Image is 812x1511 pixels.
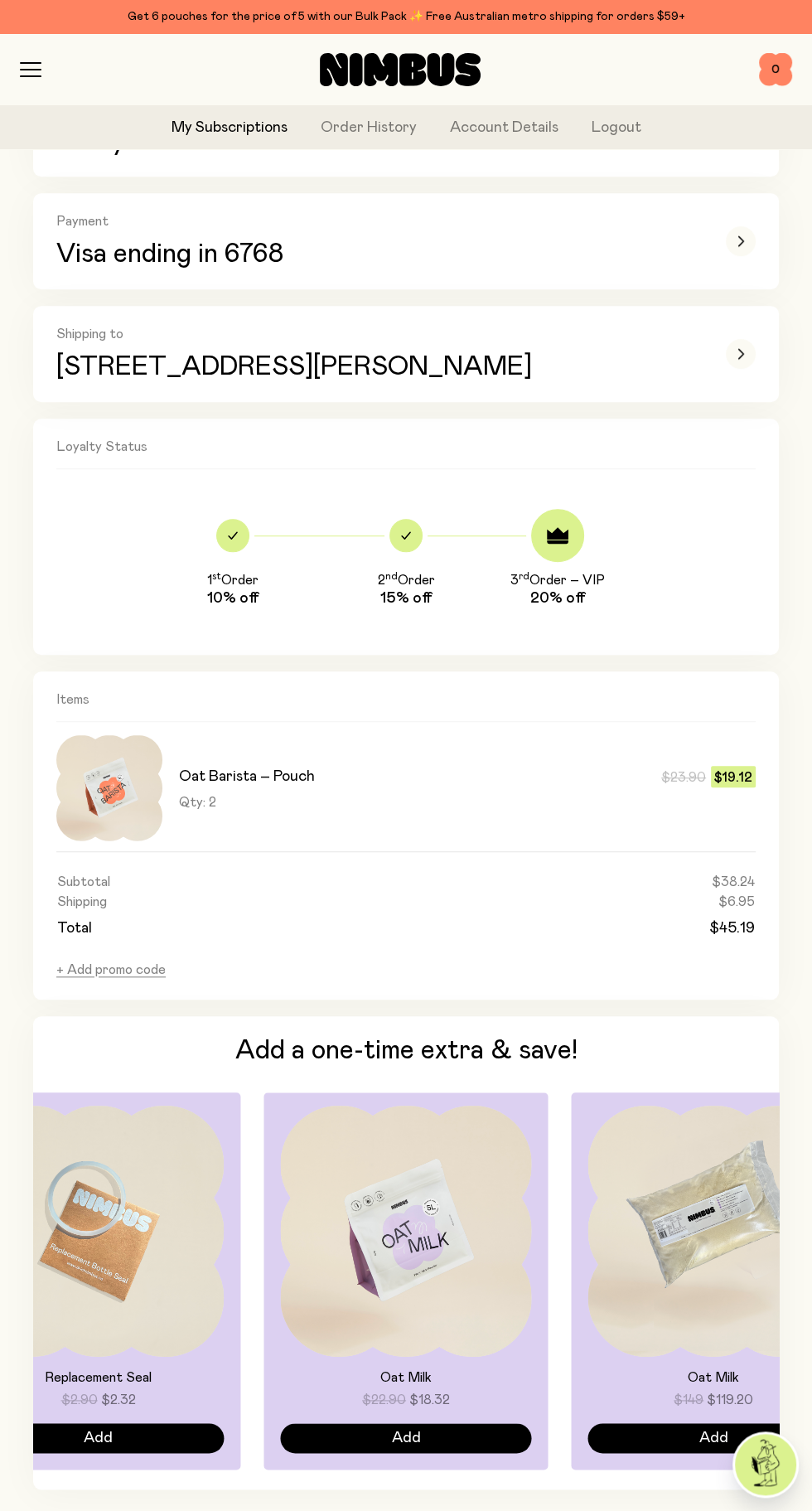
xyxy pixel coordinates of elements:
[510,572,605,588] h3: 3 Order – VIP
[432,872,756,892] td: $38.24
[56,735,162,841] img: Nimbus_OatBarista5L_Floating_large.png
[207,588,259,608] span: 10% off
[280,1370,531,1385] h4: Oat Milk
[56,352,703,382] p: [STREET_ADDRESS][PERSON_NAME]
[699,1426,728,1450] span: Add
[56,213,703,230] h2: Payment
[707,1390,753,1410] span: $119.20
[56,892,432,912] td: Shipping
[212,571,221,581] sup: st
[101,1390,136,1410] span: $2.32
[362,1390,406,1410] span: $22.90
[735,1434,796,1495] img: agent
[385,571,398,581] sup: nd
[61,1390,98,1410] span: $2.90
[56,691,756,722] h2: Items
[759,53,792,86] button: 0
[172,117,288,139] a: My Subscriptions
[84,1426,113,1450] span: Add
[409,1390,450,1410] span: $18.32
[391,1426,420,1450] span: Add
[179,767,315,787] h3: Oat Barista – Pouch
[56,961,166,978] button: + Add promo code
[56,438,756,469] h2: Loyalty Status
[592,117,641,139] button: Logout
[280,1423,531,1453] button: Add
[321,117,417,139] a: Order History
[674,1390,703,1410] span: $149
[432,892,756,912] td: $6.95
[530,588,585,608] span: 20% off
[661,768,706,787] span: $23.90
[519,571,529,581] sup: rd
[380,588,432,608] span: 15% off
[179,794,216,811] span: Qty: 2
[56,326,703,342] h2: Shipping to
[450,117,558,139] a: Account Details
[20,7,792,27] div: Get 6 pouches for the price of 5 with our Bulk Pack ✨ Free Australian metro shipping for orders $59+
[56,872,432,892] td: Subtotal
[711,766,756,787] span: $19.12
[56,912,432,940] td: Total
[432,912,756,940] td: $45.19
[33,306,779,402] button: Shipping to[STREET_ADDRESS][PERSON_NAME]
[56,240,283,269] span: Visa ending in 6768
[378,572,435,588] h3: 2 Order
[56,1036,756,1066] h3: Add a one-time extra & save!
[33,193,779,289] button: PaymentVisa ending in 6768
[207,572,259,588] h3: 1 Order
